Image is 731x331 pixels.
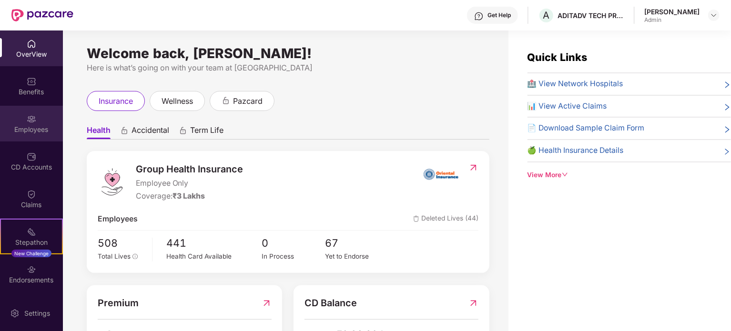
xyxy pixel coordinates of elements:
[27,265,36,274] img: svg+xml;base64,PHN2ZyBpZD0iRW5kb3JzZW1lbnRzIiB4bWxucz0iaHR0cDovL3d3dy53My5vcmcvMjAwMC9zdmciIHdpZH...
[21,309,53,318] div: Settings
[558,11,624,20] div: ADITADV TECH PRIVATE LIMITED
[27,227,36,237] img: svg+xml;base64,PHN2ZyB4bWxucz0iaHR0cDovL3d3dy53My5vcmcvMjAwMC9zdmciIHdpZHRoPSIyMSIgaGVpZ2h0PSIyMC...
[233,95,263,107] span: pazcard
[262,235,325,251] span: 0
[167,251,262,261] div: Health Card Available
[423,162,459,186] img: insurerIcon
[723,102,731,112] span: right
[528,100,607,112] span: 📊 View Active Claims
[10,309,20,318] img: svg+xml;base64,PHN2ZyBpZD0iU2V0dGluZy0yMHgyMCIgeG1sbnM9Imh0dHA6Ly93d3cudzMub3JnLzIwMDAvc3ZnIiB3aW...
[27,152,36,161] img: svg+xml;base64,PHN2ZyBpZD0iQ0RfQWNjb3VudHMiIGRhdGEtbmFtZT0iQ0QgQWNjb3VudHMiIHhtbG5zPSJodHRwOi8vd3...
[98,168,126,196] img: logo
[528,51,588,63] span: Quick Links
[474,11,484,21] img: svg+xml;base64,PHN2ZyBpZD0iSGVscC0zMngzMiIgeG1sbnM9Imh0dHA6Ly93d3cudzMub3JnLzIwMDAvc3ZnIiB3aWR0aD...
[723,147,731,157] span: right
[87,62,489,74] div: Here is what’s going on with your team at [GEOGRAPHIC_DATA]
[562,171,569,178] span: down
[1,238,62,247] div: Stepathon
[468,296,478,311] img: RedirectIcon
[305,296,357,311] span: CD Balance
[136,162,244,177] span: Group Health Insurance
[528,78,623,90] span: 🏥 View Network Hospitals
[325,251,389,261] div: Yet to Endorse
[27,114,36,124] img: svg+xml;base64,PHN2ZyBpZD0iRW1wbG95ZWVzIiB4bWxucz0iaHR0cDovL3d3dy53My5vcmcvMjAwMC9zdmciIHdpZHRoPS...
[528,145,624,157] span: 🍏 Health Insurance Details
[98,213,138,225] span: Employees
[98,235,145,251] span: 508
[98,252,131,260] span: Total Lives
[87,125,111,139] span: Health
[487,11,511,19] div: Get Help
[179,126,187,135] div: animation
[27,190,36,199] img: svg+xml;base64,PHN2ZyBpZD0iQ2xhaW0iIHhtbG5zPSJodHRwOi8vd3d3LnczLm9yZy8yMDAwL3N2ZyIgd2lkdGg9IjIwIi...
[710,11,718,19] img: svg+xml;base64,PHN2ZyBpZD0iRHJvcGRvd24tMzJ4MzIiIHhtbG5zPSJodHRwOi8vd3d3LnczLm9yZy8yMDAwL3N2ZyIgd2...
[262,296,272,311] img: RedirectIcon
[543,10,550,21] span: A
[468,163,478,172] img: RedirectIcon
[99,95,133,107] span: insurance
[167,235,262,251] span: 441
[723,124,731,134] span: right
[262,251,325,261] div: In Process
[528,170,731,181] div: View More
[132,125,169,139] span: Accidental
[723,80,731,90] span: right
[413,216,419,222] img: deleteIcon
[162,95,193,107] span: wellness
[87,50,489,57] div: Welcome back, [PERSON_NAME]!
[11,250,51,257] div: New Challenge
[98,296,139,311] span: Premium
[644,7,700,16] div: [PERSON_NAME]
[27,77,36,86] img: svg+xml;base64,PHN2ZyBpZD0iQmVuZWZpdHMiIHhtbG5zPSJodHRwOi8vd3d3LnczLm9yZy8yMDAwL3N2ZyIgd2lkdGg9Ij...
[644,16,700,24] div: Admin
[11,9,73,21] img: New Pazcare Logo
[173,191,205,201] span: ₹3 Lakhs
[222,96,230,105] div: animation
[136,178,244,190] span: Employee Only
[120,126,129,135] div: animation
[190,125,223,139] span: Term Life
[132,254,138,260] span: info-circle
[27,39,36,49] img: svg+xml;base64,PHN2ZyBpZD0iSG9tZSIgeG1sbnM9Imh0dHA6Ly93d3cudzMub3JnLzIwMDAvc3ZnIiB3aWR0aD0iMjAiIG...
[528,122,645,134] span: 📄 Download Sample Claim Form
[413,213,478,225] span: Deleted Lives (44)
[136,191,244,202] div: Coverage:
[325,235,389,251] span: 67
